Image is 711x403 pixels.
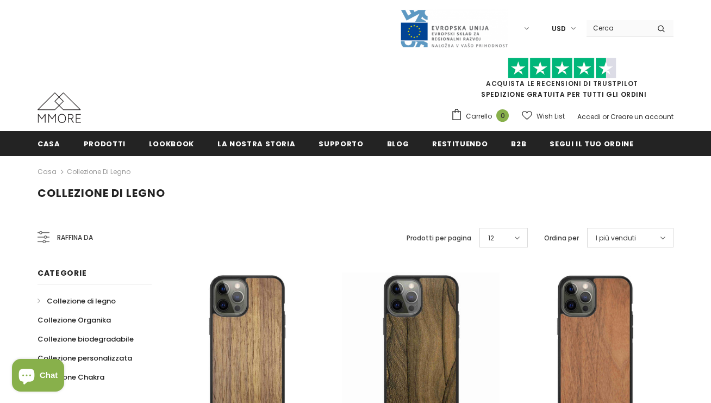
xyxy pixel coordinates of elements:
[432,139,488,149] span: Restituendo
[67,167,130,176] a: Collezione di legno
[400,23,508,33] a: Javni Razpis
[84,139,126,149] span: Prodotti
[602,112,609,121] span: or
[217,139,295,149] span: La nostra storia
[596,233,636,244] span: I più venduti
[432,131,488,156] a: Restituendo
[38,334,134,344] span: Collezione biodegradabile
[38,311,111,330] a: Collezione Organika
[38,368,104,387] a: Collezione Chakra
[544,233,579,244] label: Ordina per
[451,63,673,99] span: SPEDIZIONE GRATUITA PER TUTTI GLI ORDINI
[57,232,93,244] span: Raffina da
[496,109,509,122] span: 0
[38,372,104,382] span: Collezione Chakra
[319,139,363,149] span: supporto
[486,79,638,88] a: Acquista le recensioni di TrustPilot
[38,315,111,325] span: Collezione Organika
[38,185,165,201] span: Collezione di legno
[149,139,194,149] span: Lookbook
[38,92,81,123] img: Casi MMORE
[319,131,363,156] a: supporto
[400,9,508,48] img: Javni Razpis
[47,296,116,306] span: Collezione di legno
[149,131,194,156] a: Lookbook
[537,111,565,122] span: Wish List
[387,131,409,156] a: Blog
[511,131,526,156] a: B2B
[84,131,126,156] a: Prodotti
[38,131,60,156] a: Casa
[577,112,601,121] a: Accedi
[38,139,60,149] span: Casa
[511,139,526,149] span: B2B
[38,353,132,363] span: Collezione personalizzata
[9,359,67,394] inbox-online-store-chat: Shopify online store chat
[38,349,132,368] a: Collezione personalizzata
[407,233,471,244] label: Prodotti per pagina
[217,131,295,156] a: La nostra storia
[508,58,616,79] img: Fidati di Pilot Stars
[587,20,649,36] input: Search Site
[451,108,514,125] a: Carrello 0
[488,233,494,244] span: 12
[38,268,86,278] span: Categorie
[550,139,633,149] span: Segui il tuo ordine
[38,165,57,178] a: Casa
[550,131,633,156] a: Segui il tuo ordine
[38,330,134,349] a: Collezione biodegradabile
[522,107,565,126] a: Wish List
[466,111,492,122] span: Carrello
[38,292,116,311] a: Collezione di legno
[552,23,566,34] span: USD
[387,139,409,149] span: Blog
[610,112,673,121] a: Creare un account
